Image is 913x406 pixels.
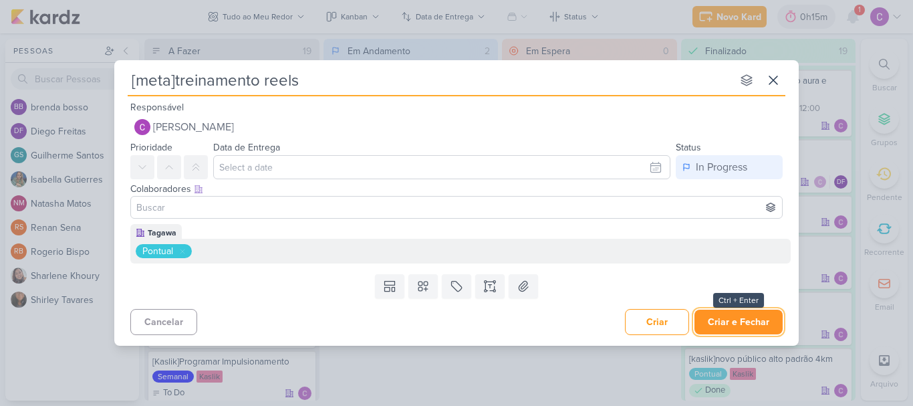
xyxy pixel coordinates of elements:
label: Responsável [130,102,184,113]
button: Criar e Fechar [694,310,783,334]
label: Data de Entrega [213,142,280,153]
img: Carlos Lima [134,119,150,135]
div: In Progress [696,159,747,175]
button: Criar [625,309,689,335]
input: Select a date [213,155,670,179]
input: Buscar [134,199,779,215]
div: Tagawa [148,227,176,239]
div: Pontual [142,244,173,258]
input: Kard Sem Título [128,68,732,92]
button: In Progress [676,155,783,179]
button: [PERSON_NAME] [130,115,783,139]
span: [PERSON_NAME] [153,119,234,135]
div: Colaboradores [130,182,783,196]
label: Status [676,142,701,153]
div: Ctrl + Enter [713,293,764,308]
button: Cancelar [130,309,197,335]
label: Prioridade [130,142,172,153]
